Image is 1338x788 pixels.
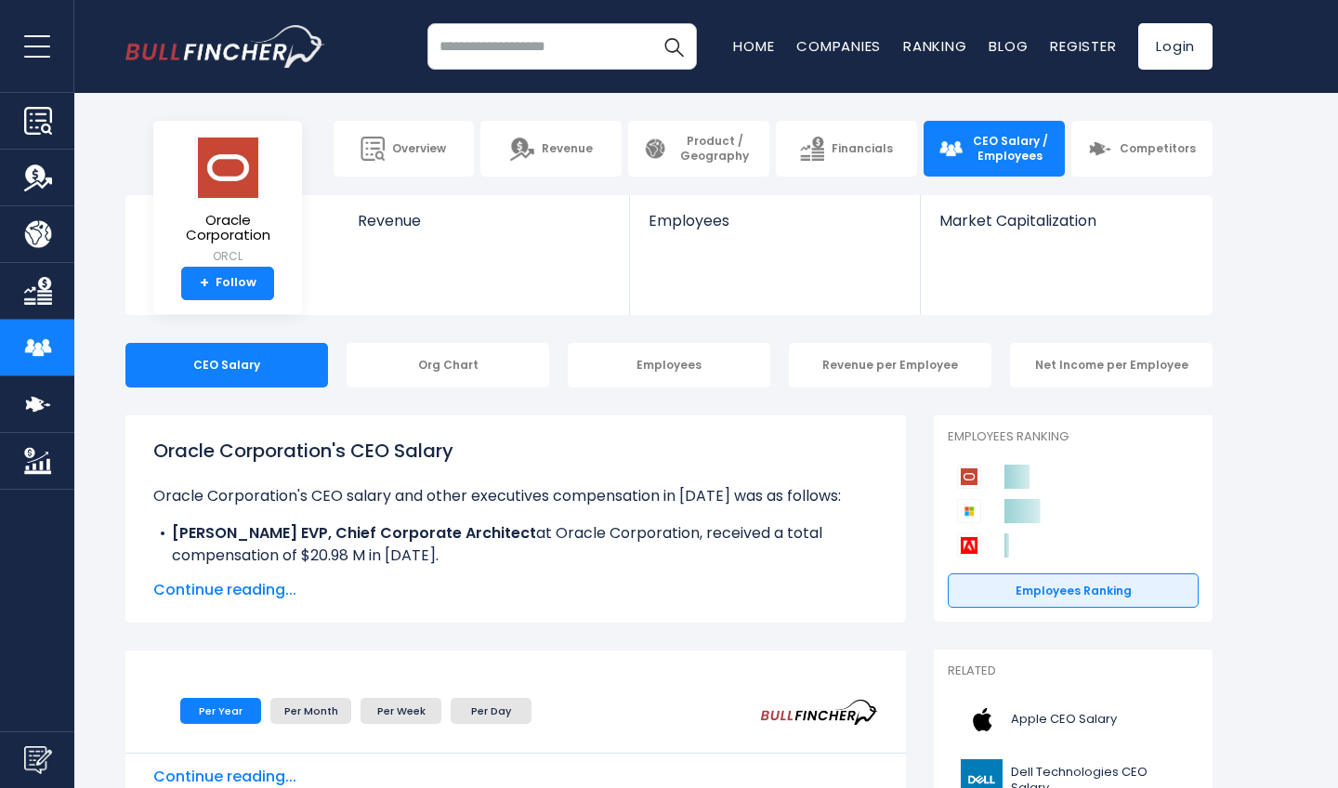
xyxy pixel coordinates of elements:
img: Oracle Corporation competitors logo [957,465,981,489]
a: Go to homepage [125,25,325,68]
span: Competitors [1120,141,1196,156]
small: ORCL [168,248,287,265]
a: Revenue [480,121,622,177]
a: Market Capitalization [921,195,1211,261]
a: Oracle Corporation ORCL [167,136,288,267]
span: Oracle Corporation [168,213,287,243]
a: Overview [334,121,475,177]
span: Employees [649,212,900,230]
a: Blog [989,36,1028,56]
img: AAPL logo [959,699,1005,741]
li: at Oracle Corporation, received a total compensation of $20.98 M in [DATE]. [153,522,878,567]
a: Employees [630,195,919,261]
a: CEO Salary / Employees [924,121,1065,177]
span: Market Capitalization [939,212,1192,230]
a: Competitors [1071,121,1213,177]
div: CEO Salary [125,343,328,387]
div: Employees [568,343,770,387]
div: Org Chart [347,343,549,387]
li: Per Month [270,698,351,724]
a: Login [1138,23,1213,70]
img: bullfincher logo [125,25,325,68]
div: Revenue per Employee [789,343,991,387]
span: Revenue [358,212,611,230]
a: Financials [776,121,917,177]
span: Continue reading... [153,579,878,601]
p: Employees Ranking [948,429,1199,445]
a: Revenue [339,195,630,261]
li: Per Week [361,698,441,724]
a: Ranking [903,36,966,56]
span: Apple CEO Salary [1011,712,1117,728]
a: Product / Geography [628,121,769,177]
a: Home [733,36,774,56]
a: Companies [796,36,881,56]
b: [PERSON_NAME] EVP, Chief Corporate Architect [172,522,536,544]
span: Revenue [542,141,593,156]
img: Adobe competitors logo [957,533,981,558]
h1: Oracle Corporation's CEO Salary [153,437,878,465]
a: +Follow [181,267,274,300]
button: Search [650,23,697,70]
li: Per Day [451,698,531,724]
span: CEO Salary / Employees [970,134,1050,163]
span: Financials [832,141,893,156]
li: Per Year [180,698,261,724]
span: Product / Geography [675,134,754,163]
span: Continue reading... [153,766,878,788]
img: Microsoft Corporation competitors logo [957,499,981,523]
a: Employees Ranking [948,573,1199,609]
a: Register [1050,36,1116,56]
div: Net Income per Employee [1010,343,1213,387]
p: Related [948,663,1199,679]
p: Oracle Corporation's CEO salary and other executives compensation in [DATE] was as follows: [153,485,878,507]
strong: + [200,275,209,292]
span: Overview [392,141,446,156]
a: Apple CEO Salary [948,694,1199,745]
